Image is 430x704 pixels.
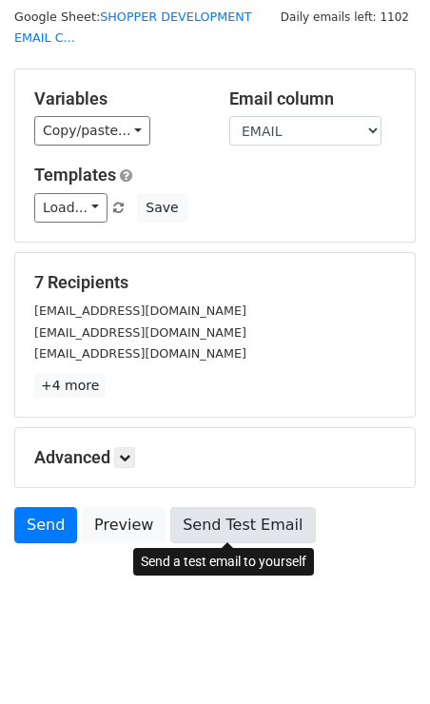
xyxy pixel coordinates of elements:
small: [EMAIL_ADDRESS][DOMAIN_NAME] [34,303,246,318]
h5: Advanced [34,447,396,468]
span: Daily emails left: 1102 [274,7,416,28]
small: [EMAIL_ADDRESS][DOMAIN_NAME] [34,325,246,340]
a: Copy/paste... [34,116,150,146]
iframe: Chat Widget [335,613,430,704]
a: Send [14,507,77,543]
h5: 7 Recipients [34,272,396,293]
a: SHOPPER DEVELOPMENT EMAIL C... [14,10,252,46]
a: Send Test Email [170,507,315,543]
button: Save [137,193,186,223]
h5: Variables [34,88,201,109]
small: Google Sheet: [14,10,252,46]
a: Daily emails left: 1102 [274,10,416,24]
small: [EMAIL_ADDRESS][DOMAIN_NAME] [34,346,246,361]
div: Send a test email to yourself [133,548,314,576]
a: Preview [82,507,166,543]
a: Templates [34,165,116,185]
a: +4 more [34,374,106,398]
a: Load... [34,193,107,223]
h5: Email column [229,88,396,109]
